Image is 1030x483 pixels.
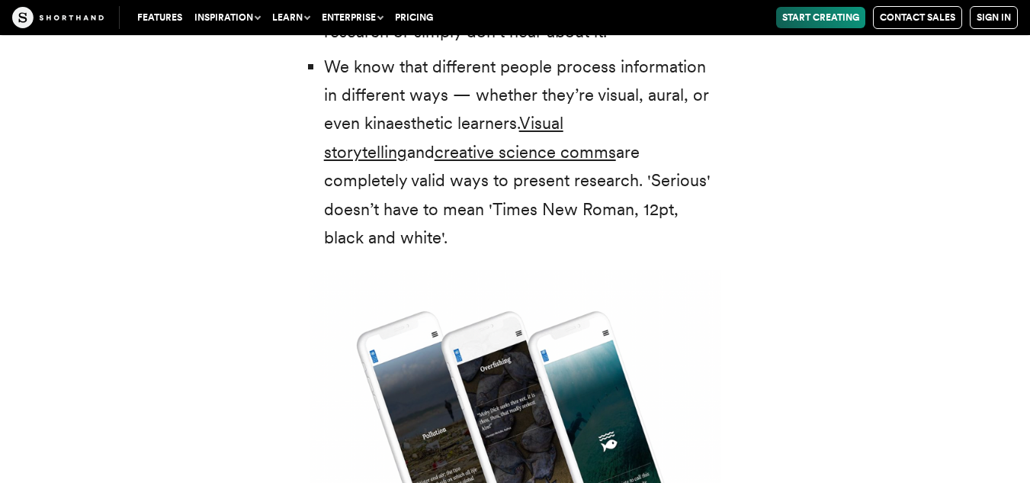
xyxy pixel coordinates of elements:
[873,6,962,29] a: Contact Sales
[12,7,104,28] img: The Craft
[266,7,316,28] button: Learn
[389,7,439,28] a: Pricing
[435,142,616,162] a: creative science comms
[776,7,865,28] a: Start Creating
[324,113,563,161] a: Visual storytelling
[188,7,266,28] button: Inspiration
[131,7,188,28] a: Features
[316,7,389,28] button: Enterprise
[324,53,721,253] li: We know that different people process information in different ways — whether they’re visual, aur...
[970,6,1018,29] a: Sign in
